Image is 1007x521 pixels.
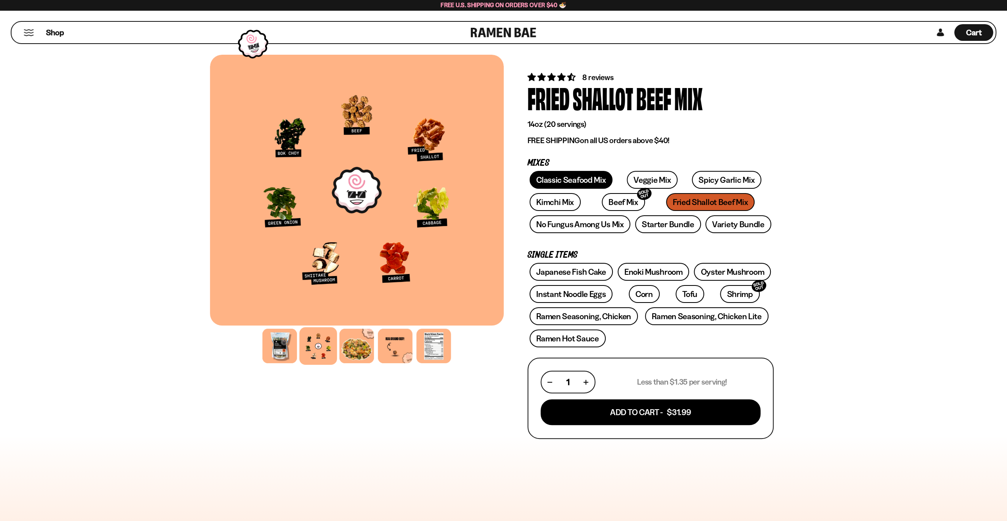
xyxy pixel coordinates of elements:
[529,171,612,189] a: Classic Seafood Mix
[674,83,703,113] div: Mix
[529,263,613,281] a: Japanese Fish Cake
[635,215,701,233] a: Starter Bundle
[954,22,993,43] a: Cart
[602,193,645,211] a: Beef MixSOLD OUT
[636,83,671,113] div: Beef
[627,171,678,189] a: Veggie Mix
[629,285,660,303] a: Corn
[528,83,570,113] div: Fried
[529,285,612,303] a: Instant Noodle Eggs
[692,171,761,189] a: Spicy Garlic Mix
[528,136,774,146] p: on all US orders above $40!
[573,83,633,113] div: Shallot
[645,307,768,325] a: Ramen Seasoning, Chicken Lite
[966,28,982,37] span: Cart
[528,136,580,145] strong: FREE SHIPPING
[529,329,606,347] a: Ramen Hot Sauce
[676,285,704,303] a: Tofu
[720,285,759,303] a: ShrimpSOLD OUT
[566,377,569,387] span: 1
[528,119,774,129] p: 14oz (20 servings)
[582,73,613,82] span: 8 reviews
[694,263,771,281] a: Oyster Mushroom
[705,215,771,233] a: Variety Bundle
[750,278,768,294] div: SOLD OUT
[23,29,34,36] button: Mobile Menu Trigger
[541,399,761,425] button: Add To Cart - $31.99
[46,24,64,41] a: Shop
[529,215,630,233] a: No Fungus Among Us Mix
[528,159,774,167] p: Mixes
[637,377,727,387] p: Less than $1.35 per serving!
[46,27,64,38] span: Shop
[528,251,774,259] p: Single Items
[528,72,577,82] span: 4.62 stars
[618,263,689,281] a: Enoki Mushroom
[441,1,566,9] span: Free U.S. Shipping on Orders over $40 🍜
[529,307,638,325] a: Ramen Seasoning, Chicken
[635,186,653,202] div: SOLD OUT
[529,193,581,211] a: Kimchi Mix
